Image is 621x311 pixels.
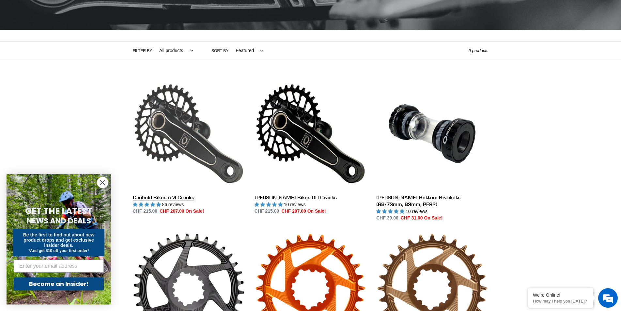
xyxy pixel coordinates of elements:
[211,48,228,54] label: Sort by
[23,232,95,248] span: Be the first to find out about new product drops and get exclusive insider deals.
[133,48,152,54] label: Filter by
[533,299,588,304] p: How may I help you today?
[469,48,489,53] span: 9 products
[25,205,92,217] span: GET THE LATEST
[14,260,104,273] input: Enter your email address
[28,248,89,253] span: *And get $10 off your first order*
[14,277,104,290] button: Become an Insider!
[97,177,108,188] button: Close dialog
[533,292,588,298] div: We're Online!
[27,216,91,226] span: NEWS AND DEALS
